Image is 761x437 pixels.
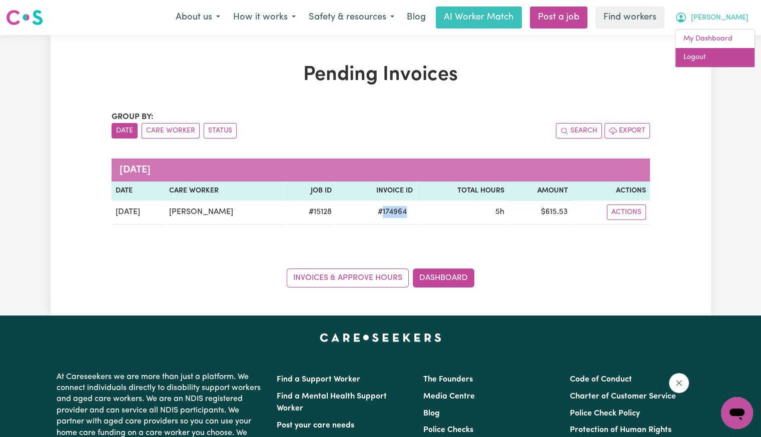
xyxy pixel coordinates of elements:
a: Media Centre [423,392,475,400]
a: Charter of Customer Service [570,392,676,400]
span: 5 hours [495,208,504,216]
div: My Account [675,29,755,67]
button: Export [604,123,650,138]
td: $ 615.53 [508,200,571,224]
span: Group by: [112,113,154,121]
a: Post your care needs [277,421,354,429]
a: Protection of Human Rights [570,426,671,434]
th: Actions [572,181,650,200]
a: My Dashboard [675,29,754,48]
a: AI Worker Match [436,6,522,28]
th: Job ID [284,181,336,200]
button: sort invoices by paid status [204,123,237,138]
iframe: Button to launch messaging window [721,397,753,429]
th: Invoice ID [336,181,417,200]
th: Date [112,181,166,200]
a: The Founders [423,375,473,383]
a: Police Check Policy [570,409,640,417]
span: [PERSON_NAME] [691,12,748,23]
td: [PERSON_NAME] [165,200,284,224]
button: Search [556,123,602,138]
a: Logout [675,48,754,67]
a: Find a Support Worker [277,375,360,383]
img: Careseekers logo [6,8,43,26]
caption: [DATE] [112,158,650,181]
iframe: Close message [669,373,689,393]
a: Careseekers home page [320,333,441,341]
a: Find a Mental Health Support Worker [277,392,387,412]
a: Code of Conduct [570,375,632,383]
button: sort invoices by date [112,123,138,138]
button: About us [169,7,227,28]
a: Invoices & Approve Hours [287,268,409,287]
a: Careseekers logo [6,6,43,29]
button: Actions [607,204,646,220]
td: # 15128 [284,200,336,224]
a: Post a job [530,6,587,28]
button: How it works [227,7,302,28]
th: Care Worker [165,181,284,200]
a: Find workers [595,6,664,28]
button: Safety & resources [302,7,401,28]
a: Blog [423,409,440,417]
a: Police Checks [423,426,473,434]
button: sort invoices by care worker [142,123,200,138]
a: Blog [401,6,432,28]
td: [DATE] [112,200,166,224]
th: Amount [508,181,571,200]
button: My Account [668,7,755,28]
span: # 174964 [372,206,413,218]
h1: Pending Invoices [112,63,650,87]
th: Total Hours [417,181,508,200]
span: Need any help? [6,7,61,15]
a: Dashboard [413,268,474,287]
